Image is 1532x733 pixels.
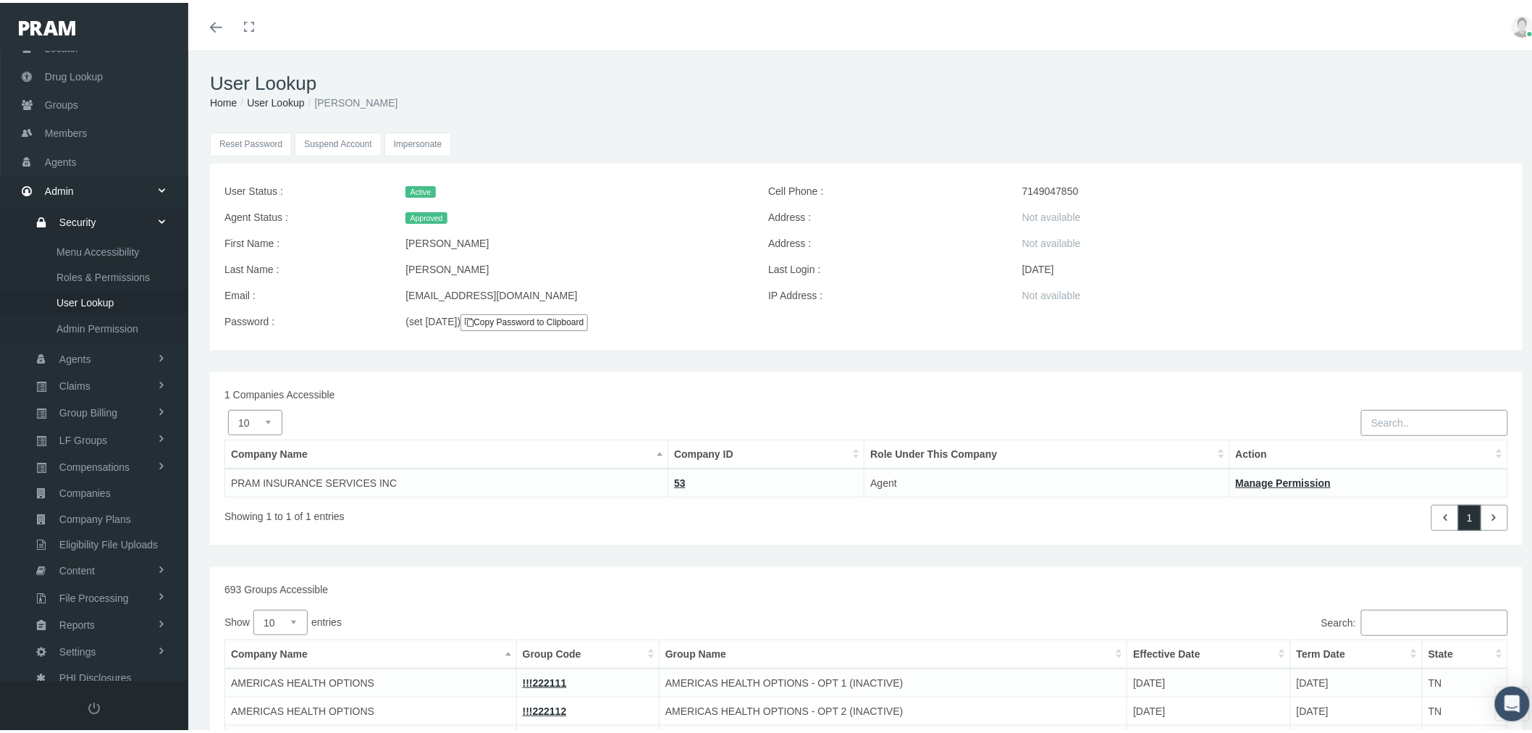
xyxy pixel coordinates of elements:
[214,175,395,201] label: User Status :
[214,384,1519,400] div: 1 Companies Accessible
[1022,287,1081,298] span: Not available
[674,474,686,486] a: 53
[1361,607,1508,633] input: Search:
[59,398,117,422] span: Group Billing
[757,227,1011,254] label: Address :
[864,437,1229,466] th: Role Under This Company: activate to sort column ascending
[59,583,129,608] span: File Processing
[395,227,757,254] div: [PERSON_NAME]
[45,88,78,116] span: Groups
[59,344,91,369] span: Agents
[1290,694,1422,722] td: [DATE]
[59,663,132,687] span: PHI Disclosures
[210,130,292,154] button: Reset Password
[1022,235,1081,246] span: Not available
[1127,666,1290,695] td: [DATE]
[225,694,517,722] td: AMERICAS HEALTH OPTIONS
[1127,694,1290,722] td: [DATE]
[59,207,96,232] span: Security
[214,306,395,333] label: Password :
[59,425,107,450] span: LF Groups
[295,130,381,154] button: Suspend Account
[225,466,668,495] td: PRAM INSURANCE SERVICES INC
[757,254,1011,280] label: Last Login :
[1423,694,1508,722] td: TN
[59,529,158,554] span: Eligibility File Uploads
[59,610,95,634] span: Reports
[45,175,74,202] span: Admin
[395,306,621,333] div: (set [DATE])
[1495,684,1530,719] div: Open Intercom Messenger
[59,452,130,477] span: Compensations
[210,94,237,106] a: Home
[864,466,1229,495] td: Agent
[214,227,395,254] label: First Name :
[214,280,395,306] label: Email :
[253,607,308,632] select: Showentries
[1236,474,1331,486] a: Manage Permission
[59,556,95,580] span: Content
[56,262,150,287] span: Roles & Permissions
[1011,175,1519,201] div: 7149047850
[405,183,435,195] span: Active
[1423,637,1508,666] th: State: activate to sort column ascending
[19,18,75,33] img: PRAM_20_x_78.png
[45,60,103,88] span: Drug Lookup
[214,201,395,227] label: Agent Status :
[225,666,517,695] td: AMERICAS HEALTH OPTIONS
[56,237,139,261] span: Menu Accessibility
[757,280,1011,306] label: IP Address :
[516,637,659,666] th: Group Code: activate to sort column ascending
[384,130,452,154] input: Impersonate
[668,437,864,466] th: Company ID: activate to sort column ascending
[305,92,398,108] li: [PERSON_NAME]
[1229,437,1507,466] th: Action: activate to sort column ascending
[214,254,395,280] label: Last Name :
[405,209,447,221] span: Approved
[460,311,588,328] a: Copy Password to Clipboard
[210,70,1523,92] h1: User Lookup
[1458,502,1481,528] a: 1
[1290,637,1422,666] th: Term Date: activate to sort column ascending
[1011,254,1519,280] div: [DATE]
[59,504,131,529] span: Company Plans
[225,637,517,666] th: Company Name: activate to sort column descending
[1361,407,1508,433] input: Search..
[59,478,111,503] span: Companies
[225,437,668,466] th: Company Name: activate to sort column descending
[523,703,567,714] a: !!!222112
[59,637,96,661] span: Settings
[224,607,867,632] label: Show entries
[395,254,757,280] div: [PERSON_NAME]
[660,694,1127,722] td: AMERICAS HEALTH OPTIONS - OPT 2 (INACTIVE)
[247,94,304,106] a: User Lookup
[757,175,1011,201] label: Cell Phone :
[45,146,77,173] span: Agents
[59,371,91,395] span: Claims
[660,637,1127,666] th: Group Name: activate to sort column ascending
[395,280,757,306] div: [EMAIL_ADDRESS][DOMAIN_NAME]
[1127,637,1290,666] th: Effective Date: activate to sort column ascending
[660,666,1127,695] td: AMERICAS HEALTH OPTIONS - OPT 1 (INACTIVE)
[1423,666,1508,695] td: TN
[45,117,87,144] span: Members
[757,201,1011,227] label: Address :
[56,314,138,338] span: Admin Permission
[523,674,567,686] a: !!!222111
[1022,209,1081,220] span: Not available
[867,607,1509,633] label: Search:
[56,288,114,312] span: User Lookup
[224,579,328,595] label: 693 Groups Accessible
[1290,666,1422,695] td: [DATE]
